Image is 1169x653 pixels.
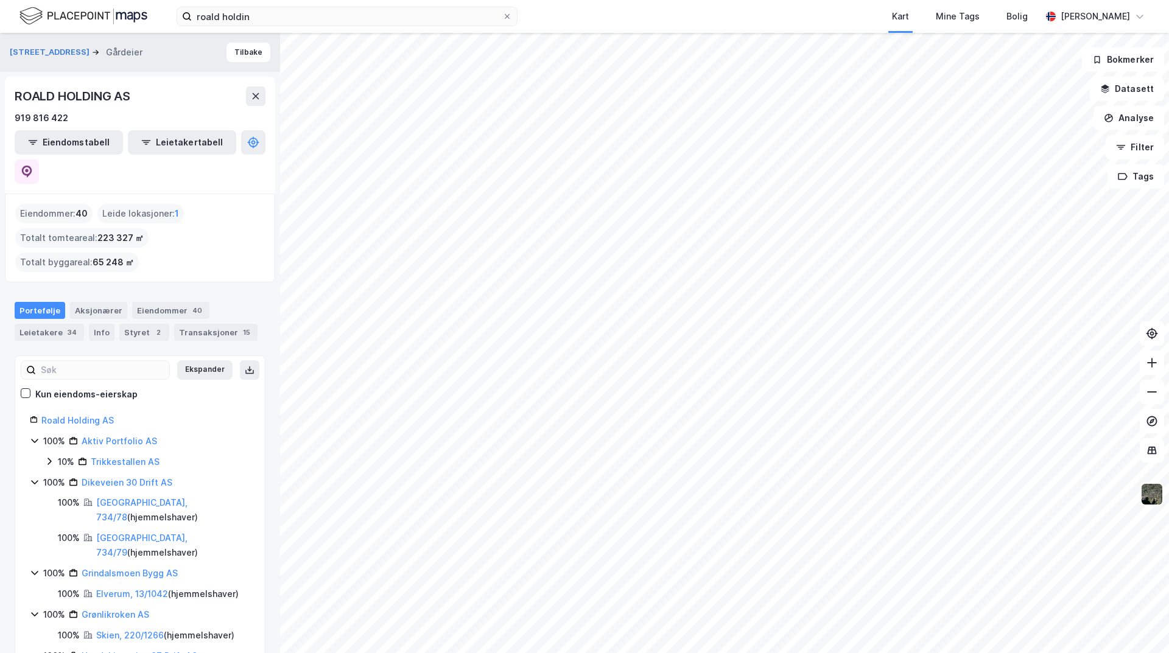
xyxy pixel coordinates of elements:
button: Tilbake [226,43,270,62]
div: Kart [892,9,909,24]
span: 223 327 ㎡ [97,231,144,245]
div: Mine Tags [936,9,980,24]
div: Bolig [1006,9,1028,24]
a: Trikkestallen AS [91,456,160,467]
div: Eiendommer : [15,204,93,223]
div: Portefølje [15,302,65,319]
div: Transaksjoner [174,324,258,341]
button: Filter [1106,135,1164,159]
button: Datasett [1090,77,1164,101]
div: ( hjemmelshaver ) [96,587,239,601]
div: 34 [65,326,79,338]
button: Ekspander [177,360,233,380]
a: Grønlikroken AS [82,609,149,620]
div: ROALD HOLDING AS [15,86,133,106]
div: 15 [240,326,253,338]
div: 100% [43,434,65,449]
a: Aktiv Portfolio AS [82,436,157,446]
div: Totalt byggareal : [15,253,139,272]
div: Styret [119,324,169,341]
button: Analyse [1094,106,1164,130]
a: Elverum, 13/1042 [96,588,168,599]
span: 40 [75,206,88,221]
div: ( hjemmelshaver ) [96,531,250,560]
input: Søk på adresse, matrikkel, gårdeiere, leietakere eller personer [192,7,502,26]
div: Info [89,324,114,341]
img: 9k= [1140,483,1164,506]
button: Bokmerker [1082,47,1164,72]
input: Søk [36,361,169,379]
div: ( hjemmelshaver ) [96,628,234,643]
button: Eiendomstabell [15,130,123,155]
div: 100% [43,566,65,581]
div: [PERSON_NAME] [1061,9,1130,24]
span: 1 [175,206,179,221]
div: 100% [58,587,80,601]
a: Dikeveien 30 Drift AS [82,477,172,487]
div: 100% [58,628,80,643]
div: Aksjonærer [70,302,127,319]
iframe: Chat Widget [1108,595,1169,653]
a: Roald Holding AS [41,415,114,425]
div: Gårdeier [106,45,142,60]
div: 100% [58,531,80,545]
span: 65 248 ㎡ [93,255,134,270]
img: logo.f888ab2527a4732fd821a326f86c7f29.svg [19,5,147,27]
div: Leide lokasjoner : [97,204,184,223]
div: 100% [58,495,80,510]
div: 40 [190,304,205,316]
div: 10% [58,455,74,469]
div: Kun eiendoms-eierskap [35,387,138,402]
button: Leietakertabell [128,130,236,155]
button: [STREET_ADDRESS] [10,46,92,58]
div: 100% [43,607,65,622]
div: Leietakere [15,324,84,341]
button: Tags [1108,164,1164,189]
div: Eiendommer [132,302,209,319]
div: 2 [152,326,164,338]
a: [GEOGRAPHIC_DATA], 734/79 [96,533,188,557]
div: Totalt tomteareal : [15,228,149,248]
div: 919 816 422 [15,111,68,125]
div: 100% [43,475,65,490]
div: Kontrollprogram for chat [1108,595,1169,653]
a: Skien, 220/1266 [96,630,164,640]
a: Grindalsmoen Bygg AS [82,568,178,578]
div: ( hjemmelshaver ) [96,495,250,525]
a: [GEOGRAPHIC_DATA], 734/78 [96,497,188,522]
